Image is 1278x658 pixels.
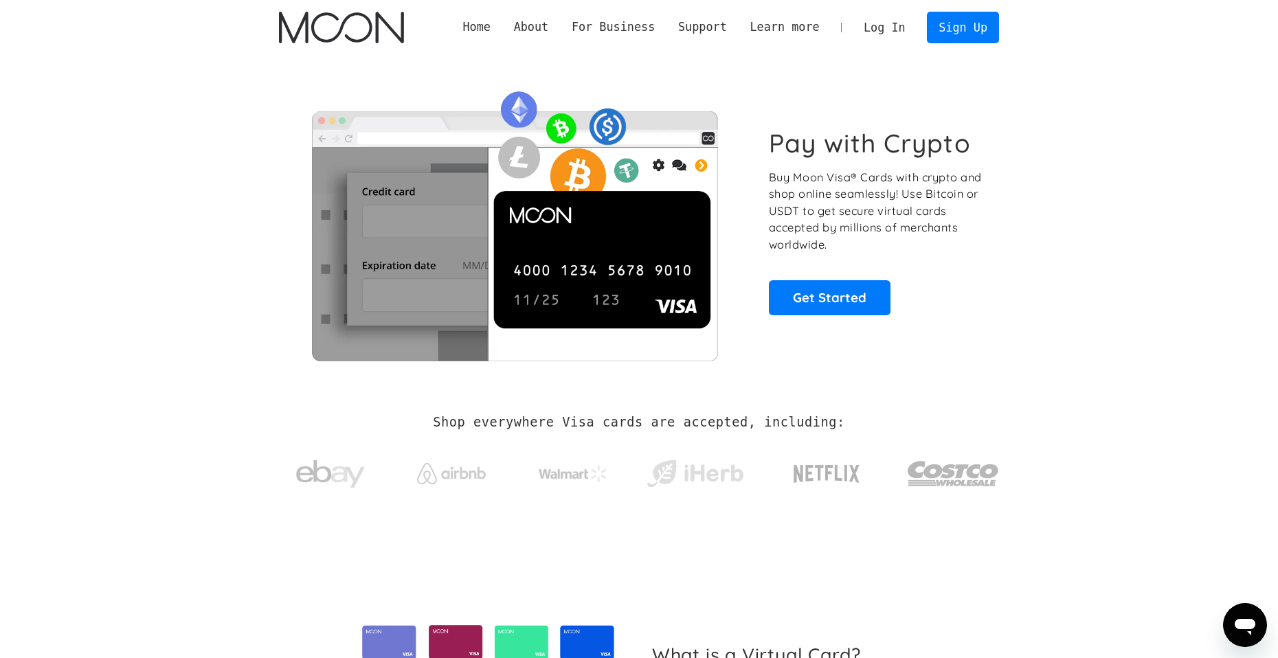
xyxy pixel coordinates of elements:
[678,19,727,36] div: Support
[514,19,549,36] div: About
[279,82,750,361] img: Moon Cards let you spend your crypto anywhere Visa is accepted.
[279,12,403,43] img: Moon Logo
[296,453,365,496] img: ebay
[644,442,746,499] a: iHerb
[279,439,381,503] a: ebay
[1223,603,1267,647] iframe: Button to launch messaging window
[401,449,503,491] a: Airbnb
[769,169,984,253] p: Buy Moon Visa® Cards with crypto and shop online seamlessly! Use Bitcoin or USDT to get secure vi...
[279,12,403,43] a: home
[852,12,917,43] a: Log In
[907,434,999,506] a: Costco
[750,19,819,36] div: Learn more
[666,19,738,36] div: Support
[502,19,560,36] div: About
[769,128,971,159] h1: Pay with Crypto
[560,19,666,36] div: For Business
[907,448,999,499] img: Costco
[769,280,890,315] a: Get Started
[417,463,486,484] img: Airbnb
[522,452,625,489] a: Walmart
[792,457,861,491] img: Netflix
[739,19,831,36] div: Learn more
[433,415,844,430] h2: Shop everywhere Visa cards are accepted, including:
[927,12,998,43] a: Sign Up
[451,19,502,36] a: Home
[572,19,655,36] div: For Business
[539,466,607,482] img: Walmart
[644,456,746,492] img: iHerb
[765,443,888,498] a: Netflix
